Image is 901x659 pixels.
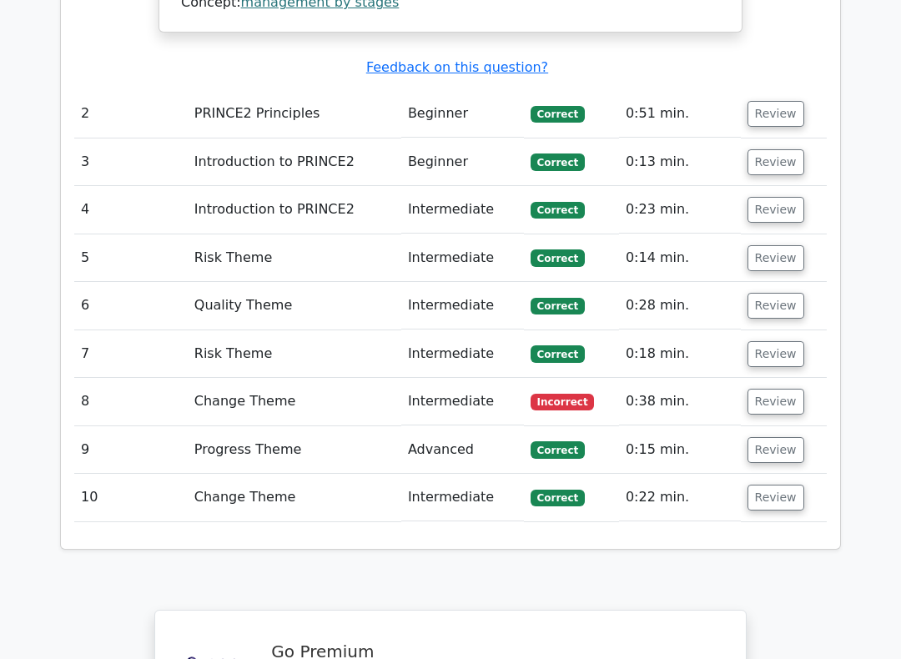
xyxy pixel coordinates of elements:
td: 0:14 min. [619,234,741,282]
a: Feedback on this question? [366,59,548,75]
td: 0:18 min. [619,330,741,378]
td: 4 [74,186,188,234]
td: 0:13 min. [619,138,741,186]
span: Correct [531,298,585,314]
td: Beginner [401,90,524,138]
span: Correct [531,153,585,170]
td: Progress Theme [188,426,401,474]
td: Intermediate [401,378,524,425]
span: Correct [531,202,585,219]
button: Review [747,197,804,223]
td: 6 [74,282,188,329]
td: Intermediate [401,474,524,521]
td: PRINCE2 Principles [188,90,401,138]
td: 9 [74,426,188,474]
td: Intermediate [401,282,524,329]
td: Quality Theme [188,282,401,329]
td: Introduction to PRINCE2 [188,138,401,186]
button: Review [747,437,804,463]
td: 7 [74,330,188,378]
td: 2 [74,90,188,138]
td: Beginner [401,138,524,186]
td: 0:23 min. [619,186,741,234]
button: Review [747,293,804,319]
button: Review [747,149,804,175]
td: 10 [74,474,188,521]
span: Correct [531,106,585,123]
td: 0:22 min. [619,474,741,521]
td: Intermediate [401,234,524,282]
td: Advanced [401,426,524,474]
td: Change Theme [188,378,401,425]
td: Intermediate [401,330,524,378]
span: Correct [531,441,585,458]
span: Correct [531,345,585,362]
td: 5 [74,234,188,282]
td: Risk Theme [188,330,401,378]
td: Intermediate [401,186,524,234]
td: 3 [74,138,188,186]
td: Change Theme [188,474,401,521]
td: 8 [74,378,188,425]
td: 0:38 min. [619,378,741,425]
td: Risk Theme [188,234,401,282]
td: 0:51 min. [619,90,741,138]
button: Review [747,245,804,271]
span: Correct [531,249,585,266]
td: Introduction to PRINCE2 [188,186,401,234]
span: Correct [531,490,585,506]
span: Incorrect [531,394,595,410]
td: 0:28 min. [619,282,741,329]
button: Review [747,341,804,367]
button: Review [747,485,804,511]
td: 0:15 min. [619,426,741,474]
button: Review [747,101,804,127]
button: Review [747,389,804,415]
